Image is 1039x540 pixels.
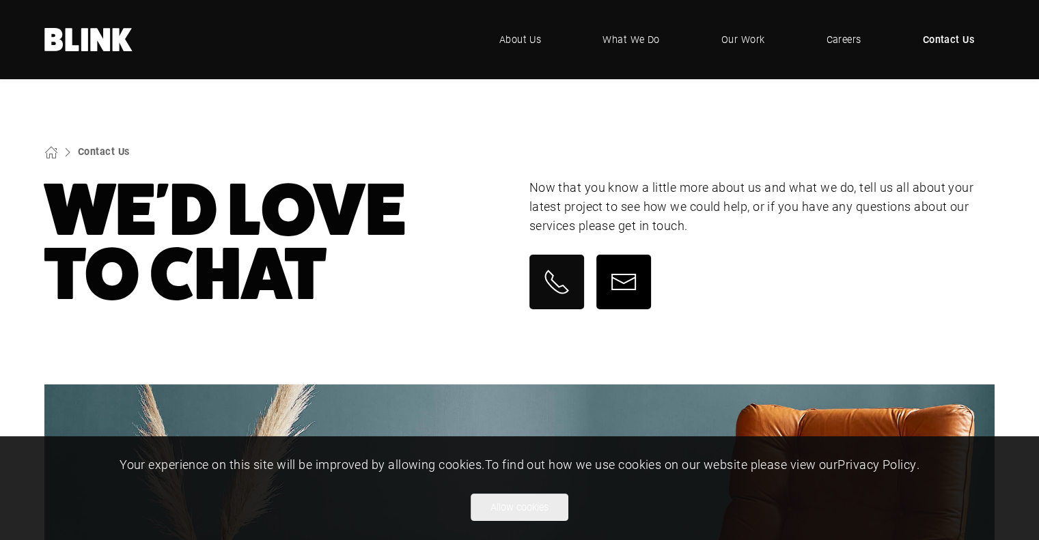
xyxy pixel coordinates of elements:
span: Our Work [721,32,765,47]
a: Contact Us [902,19,995,60]
a: Privacy Policy [837,456,916,472]
span: What We Do [602,32,660,47]
a: Contact Us [78,145,130,158]
span: Careers [826,32,861,47]
a: About Us [479,19,562,60]
button: Allow cookies [471,494,568,521]
a: Home [44,28,133,51]
p: Now that you know a little more about us and what we do, tell us all about your latest project to... [529,178,995,236]
a: What We Do [582,19,680,60]
a: Our Work [701,19,786,60]
span: About Us [499,32,542,47]
a: Careers [805,19,881,60]
h1: We'd Love To Chat [44,178,510,307]
span: Contact Us [923,32,975,47]
span: Your experience on this site will be improved by allowing cookies. To find out how we use cookies... [120,456,919,472]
